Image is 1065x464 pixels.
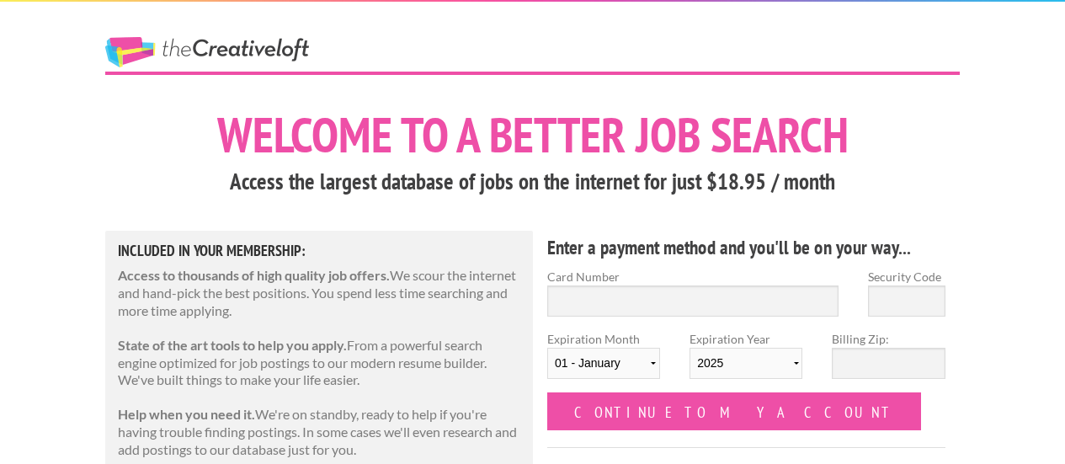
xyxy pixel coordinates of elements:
[118,337,347,353] strong: State of the art tools to help you apply.
[118,406,520,458] p: We're on standby, ready to help if you're having trouble finding postings. In some cases we'll ev...
[105,110,960,159] h1: Welcome to a better job search
[547,234,945,261] h4: Enter a payment method and you'll be on your way...
[547,392,921,430] input: Continue to my account
[832,330,945,348] label: Billing Zip:
[118,243,520,259] h5: Included in Your Membership:
[690,330,802,392] label: Expiration Year
[118,337,520,389] p: From a powerful search engine optimized for job postings to our modern resume builder. We've buil...
[547,330,660,392] label: Expiration Month
[118,267,520,319] p: We scour the internet and hand-pick the best positions. You spend less time searching and more ti...
[118,406,255,422] strong: Help when you need it.
[547,268,839,285] label: Card Number
[118,267,390,283] strong: Access to thousands of high quality job offers.
[105,37,309,67] a: The Creative Loft
[690,348,802,379] select: Expiration Year
[547,348,660,379] select: Expiration Month
[105,166,960,198] h3: Access the largest database of jobs on the internet for just $18.95 / month
[868,268,945,285] label: Security Code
